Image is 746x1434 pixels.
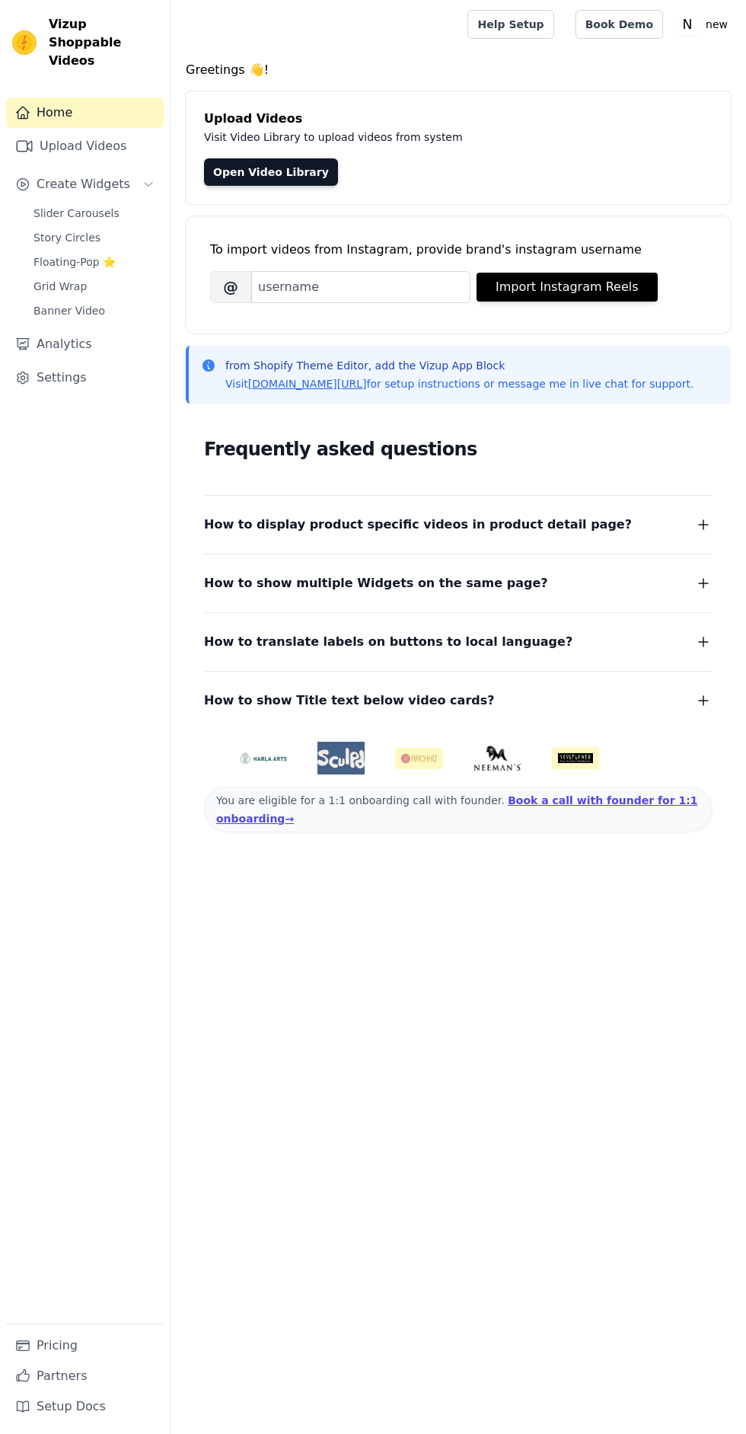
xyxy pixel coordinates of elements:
text: N [683,17,693,32]
p: Visit Video Library to upload videos from system [204,128,713,146]
a: Floating-Pop ⭐ [24,251,164,273]
a: Settings [6,362,164,393]
a: Partners [6,1361,164,1391]
span: Grid Wrap [33,279,87,294]
img: Aachho [395,748,443,769]
p: Visit for setup instructions or message me in live chat for support. [225,376,693,391]
a: Story Circles [24,227,164,248]
a: Upload Videos [6,131,164,161]
span: @ [210,271,251,303]
span: Create Widgets [37,175,130,193]
a: Help Setup [467,10,553,39]
a: Banner Video [24,300,164,321]
a: Grid Wrap [24,276,164,297]
span: Floating-Pop ⭐ [33,254,116,270]
a: [DOMAIN_NAME][URL] [248,378,367,390]
img: Vizup [12,30,37,55]
span: How to translate labels on buttons to local language? [204,631,572,653]
img: HarlaArts [239,752,287,765]
a: Book a call with founder for 1:1 onboarding [216,794,698,825]
div: To import videos from Instagram, provide brand's instagram username [210,241,706,259]
button: How to translate labels on buttons to local language? [204,631,713,653]
a: Home [6,97,164,128]
span: Vizup Shoppable Videos [49,15,158,70]
span: How to display product specific videos in product detail page? [204,514,632,535]
a: Slider Carousels [24,203,164,224]
a: Pricing [6,1330,164,1361]
img: Neeman's [473,746,521,771]
span: How to show multiple Widgets on the same page? [204,573,548,594]
span: Banner Video [33,303,105,318]
button: Create Widgets [6,169,164,200]
button: N new [675,11,734,38]
a: Analytics [6,329,164,359]
a: Open Video Library [204,158,338,186]
span: Slider Carousels [33,206,120,221]
button: How to show multiple Widgets on the same page? [204,573,713,594]
h4: Greetings 👋! [186,61,731,79]
a: Book Demo [575,10,663,39]
button: How to display product specific videos in product detail page? [204,514,713,535]
button: How to show Title text below video cards? [204,690,713,711]
h2: Frequently asked questions [204,434,713,465]
input: username [251,271,470,303]
span: Story Circles [33,230,100,245]
img: Sculpd US [317,748,365,768]
a: Setup Docs [6,1391,164,1422]
button: Import Instagram Reels [477,273,658,302]
p: new [700,11,734,38]
img: Soulflower [552,747,600,769]
span: How to show Title text below video cards? [204,690,495,711]
p: from Shopify Theme Editor, add the Vizup App Block [225,358,693,373]
h4: Upload Videos [204,110,713,128]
